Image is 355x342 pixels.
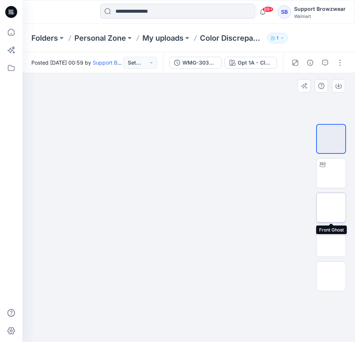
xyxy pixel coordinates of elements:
a: Personal Zone [74,33,126,43]
button: WMG-3038-2026_Elastic Back 5pkt Denim Shorts 3 Inseam_Aug12 [169,57,222,69]
button: 1 [267,33,288,43]
span: Posted [DATE] 00:59 by [31,59,123,66]
p: Color Discrepancy [200,33,264,43]
div: WMG-3038-2026_Elastic Back 5pkt Denim Shorts 3 Inseam_Aug12 [182,59,217,67]
button: Details [304,57,316,69]
div: SB [278,5,291,19]
button: Opt 1A - Classic Medium Wash [225,57,277,69]
a: Support Browzwear [93,59,141,66]
div: Opt 1A - Classic Medium Wash [238,59,272,67]
div: Walmart [294,13,346,19]
a: My uploads [142,33,183,43]
a: Folders [31,33,58,43]
p: 1 [277,34,278,42]
div: Support Browzwear [294,4,346,13]
span: 99+ [262,6,274,12]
